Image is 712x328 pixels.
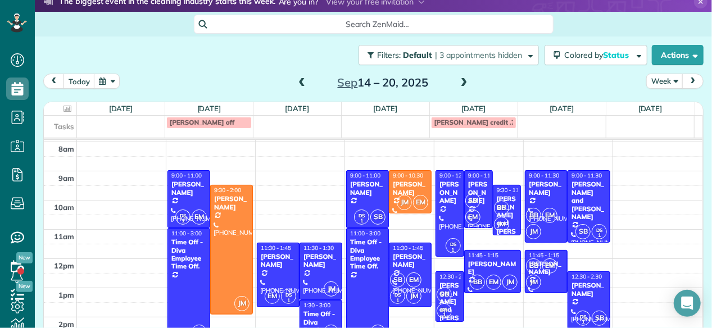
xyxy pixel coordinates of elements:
[437,287,452,302] span: SB
[468,252,498,259] span: 11:45 - 1:15
[370,209,386,225] span: SB
[572,273,602,280] span: 12:30 - 2:30
[529,172,559,179] span: 9:00 - 11:30
[674,290,701,317] div: Open Intercom Messenger
[64,74,95,89] button: today
[261,244,291,252] span: 11:30 - 1:45
[192,209,207,225] span: EM
[391,295,405,306] small: 1
[43,74,65,89] button: prev
[450,241,456,247] span: DS
[682,74,704,89] button: next
[377,50,401,60] span: Filters:
[439,273,470,280] span: 12:30 - 2:15
[393,244,423,252] span: 11:30 - 1:45
[437,309,451,320] small: 1
[502,275,518,290] span: JM
[572,172,602,179] span: 9:00 - 11:30
[434,118,561,126] span: [PERSON_NAME] credit .75 from [DATE].
[542,208,557,223] span: EM
[494,217,509,232] span: JM
[542,258,557,274] span: EM
[180,212,186,218] span: DS
[355,216,369,226] small: 1
[439,180,461,204] div: [PERSON_NAME]
[468,172,498,179] span: 9:00 - 11:00
[171,180,207,197] div: [PERSON_NAME]
[234,296,250,311] span: JM
[462,104,486,113] a: [DATE]
[16,252,33,263] span: New
[496,195,518,252] div: [PERSON_NAME] and [PERSON_NAME]
[441,306,447,312] span: DS
[260,253,296,269] div: [PERSON_NAME]
[638,104,663,113] a: [DATE]
[468,260,518,276] div: [PERSON_NAME]
[265,289,280,304] span: EM
[439,172,470,179] span: 9:00 - 12:00
[350,238,386,271] div: Time Off - Diva Employee Time Off.
[54,232,74,241] span: 11am
[58,290,74,299] span: 1pm
[350,230,380,237] span: 11:00 - 3:00
[528,180,564,197] div: [PERSON_NAME]
[468,180,489,204] div: [PERSON_NAME]
[303,244,334,252] span: 11:30 - 1:30
[214,186,241,194] span: 9:30 - 2:00
[324,281,339,297] span: JM
[171,230,202,237] span: 11:00 - 3:00
[494,201,509,216] span: BB
[406,272,421,288] span: EM
[285,104,310,113] a: [DATE]
[545,45,647,65] button: Colored byStatus
[406,289,421,304] span: JM
[170,118,234,126] span: [PERSON_NAME] off
[109,104,133,113] a: [DATE]
[350,180,386,197] div: [PERSON_NAME]
[526,208,541,223] span: BB
[652,45,704,65] button: Actions
[486,275,501,290] span: EM
[350,172,380,179] span: 9:00 - 11:00
[171,238,207,271] div: Time Off - Diva Employee Time Off.
[58,144,74,153] span: 8am
[646,74,683,89] button: Week
[54,261,74,270] span: 12pm
[374,104,398,113] a: [DATE]
[592,311,607,326] span: SB
[596,227,602,233] span: DS
[529,252,559,259] span: 11:45 - 1:15
[571,281,607,298] div: [PERSON_NAME]
[359,212,365,218] span: DS
[171,172,202,179] span: 9:00 - 11:00
[571,180,607,221] div: [PERSON_NAME] and [PERSON_NAME]
[359,45,539,65] button: Filters: Default | 3 appointments hidden
[526,275,541,290] span: JM
[564,50,633,60] span: Colored by
[526,224,541,239] span: JM
[580,313,586,320] span: DS
[390,272,405,288] span: SB
[353,45,539,65] a: Filters: Default | 3 appointments hidden
[497,186,527,194] span: 9:30 - 11:15
[338,75,358,89] span: Sep
[550,104,574,113] a: [DATE]
[435,50,522,60] span: | 3 appointments hidden
[214,195,250,211] div: [PERSON_NAME]
[413,195,428,210] span: EM
[526,258,541,274] span: BB
[312,76,453,89] h2: 14 – 20, 2025
[44,11,494,25] li: The world’s leading virtual event for cleaning business owners.
[58,174,74,183] span: 9am
[576,317,590,327] small: 1
[54,203,74,212] span: 10am
[176,216,190,226] small: 1
[285,291,292,298] span: DS
[465,193,480,208] span: SB
[393,172,423,179] span: 9:00 - 10:30
[397,195,412,210] span: JM
[392,253,428,269] div: [PERSON_NAME]
[470,275,485,290] span: BB
[603,50,631,60] span: Status
[403,50,433,60] span: Default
